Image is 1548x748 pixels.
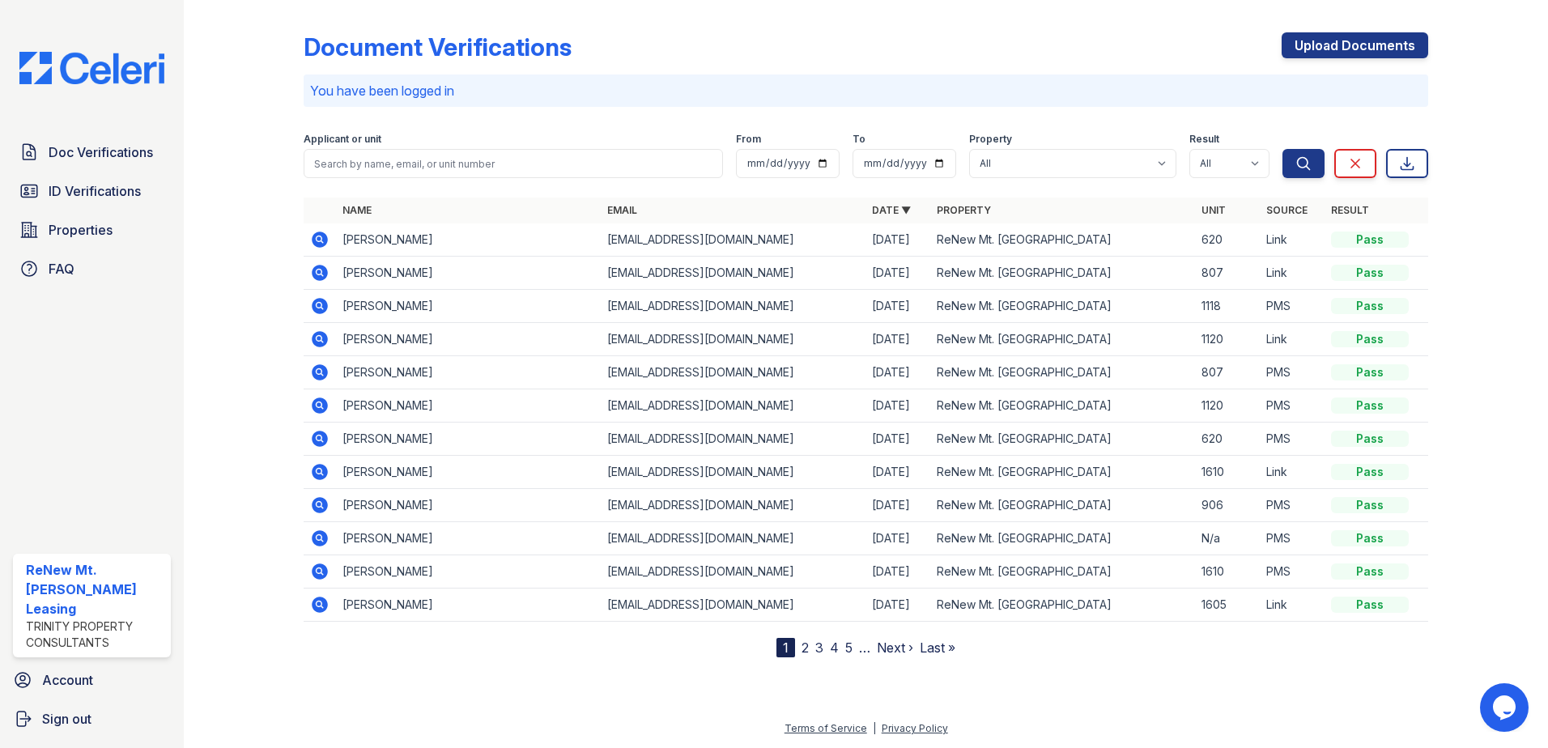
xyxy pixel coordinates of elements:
div: Pass [1331,331,1409,347]
td: Link [1260,456,1325,489]
div: | [873,722,876,734]
span: Doc Verifications [49,142,153,162]
td: PMS [1260,522,1325,555]
td: [PERSON_NAME] [336,489,601,522]
td: [DATE] [865,356,930,389]
td: [DATE] [865,223,930,257]
div: Pass [1331,364,1409,380]
td: PMS [1260,555,1325,589]
td: [DATE] [865,522,930,555]
td: 620 [1195,423,1260,456]
td: PMS [1260,423,1325,456]
td: [EMAIL_ADDRESS][DOMAIN_NAME] [601,356,865,389]
div: Pass [1331,597,1409,613]
td: 1120 [1195,323,1260,356]
td: ReNew Mt. [GEOGRAPHIC_DATA] [930,589,1195,622]
span: FAQ [49,259,74,278]
td: [DATE] [865,389,930,423]
a: Source [1266,204,1308,216]
div: Pass [1331,232,1409,248]
td: 1118 [1195,290,1260,323]
td: ReNew Mt. [GEOGRAPHIC_DATA] [930,522,1195,555]
a: 4 [830,640,839,656]
td: [EMAIL_ADDRESS][DOMAIN_NAME] [601,489,865,522]
a: Property [937,204,991,216]
a: 2 [802,640,809,656]
td: [PERSON_NAME] [336,589,601,622]
a: Email [607,204,637,216]
td: [PERSON_NAME] [336,257,601,290]
td: [DATE] [865,489,930,522]
td: [EMAIL_ADDRESS][DOMAIN_NAME] [601,323,865,356]
td: 1610 [1195,456,1260,489]
td: [EMAIL_ADDRESS][DOMAIN_NAME] [601,257,865,290]
td: Link [1260,589,1325,622]
td: ReNew Mt. [GEOGRAPHIC_DATA] [930,257,1195,290]
td: ReNew Mt. [GEOGRAPHIC_DATA] [930,456,1195,489]
td: [EMAIL_ADDRESS][DOMAIN_NAME] [601,522,865,555]
td: [EMAIL_ADDRESS][DOMAIN_NAME] [601,389,865,423]
td: N/a [1195,522,1260,555]
label: To [853,133,865,146]
td: 906 [1195,489,1260,522]
td: [EMAIL_ADDRESS][DOMAIN_NAME] [601,555,865,589]
label: Property [969,133,1012,146]
div: Pass [1331,530,1409,546]
td: [DATE] [865,589,930,622]
a: Unit [1201,204,1226,216]
td: [EMAIL_ADDRESS][DOMAIN_NAME] [601,423,865,456]
a: Last » [920,640,955,656]
td: 1120 [1195,389,1260,423]
label: Applicant or unit [304,133,381,146]
td: [EMAIL_ADDRESS][DOMAIN_NAME] [601,223,865,257]
span: Account [42,670,93,690]
td: 620 [1195,223,1260,257]
td: ReNew Mt. [GEOGRAPHIC_DATA] [930,389,1195,423]
div: Pass [1331,563,1409,580]
a: ID Verifications [13,175,171,207]
td: ReNew Mt. [GEOGRAPHIC_DATA] [930,423,1195,456]
a: Doc Verifications [13,136,171,168]
a: Properties [13,214,171,246]
td: [PERSON_NAME] [336,356,601,389]
td: [PERSON_NAME] [336,555,601,589]
a: Name [342,204,372,216]
div: ReNew Mt. [PERSON_NAME] Leasing [26,560,164,618]
div: Pass [1331,497,1409,513]
a: 5 [845,640,853,656]
td: Link [1260,257,1325,290]
td: ReNew Mt. [GEOGRAPHIC_DATA] [930,489,1195,522]
td: ReNew Mt. [GEOGRAPHIC_DATA] [930,290,1195,323]
a: Terms of Service [785,722,867,734]
td: PMS [1260,489,1325,522]
span: Properties [49,220,113,240]
td: 1610 [1195,555,1260,589]
td: [DATE] [865,555,930,589]
div: Document Verifications [304,32,572,62]
a: FAQ [13,253,171,285]
td: PMS [1260,389,1325,423]
td: Link [1260,323,1325,356]
td: PMS [1260,290,1325,323]
td: [EMAIL_ADDRESS][DOMAIN_NAME] [601,290,865,323]
td: [DATE] [865,456,930,489]
td: [DATE] [865,323,930,356]
a: Sign out [6,703,177,735]
span: … [859,638,870,657]
div: Pass [1331,298,1409,314]
td: ReNew Mt. [GEOGRAPHIC_DATA] [930,323,1195,356]
td: [PERSON_NAME] [336,223,601,257]
td: [PERSON_NAME] [336,456,601,489]
td: [DATE] [865,290,930,323]
div: Pass [1331,265,1409,281]
td: [PERSON_NAME] [336,389,601,423]
td: ReNew Mt. [GEOGRAPHIC_DATA] [930,223,1195,257]
td: [DATE] [865,423,930,456]
td: 807 [1195,356,1260,389]
a: Account [6,664,177,696]
label: Result [1189,133,1219,146]
iframe: chat widget [1480,683,1532,732]
td: 1605 [1195,589,1260,622]
td: [DATE] [865,257,930,290]
a: Date ▼ [872,204,911,216]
